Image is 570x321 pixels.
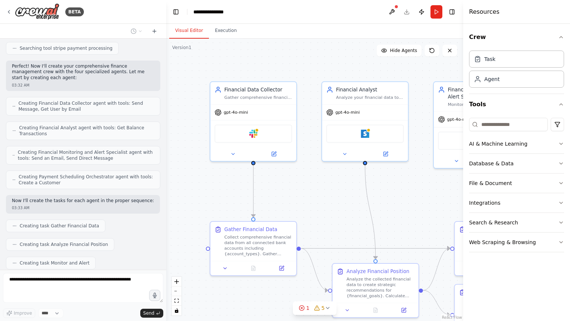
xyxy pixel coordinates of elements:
div: Search & Research [469,219,518,226]
div: Financial Monitoring and Alert Specialist [448,86,516,100]
g: Edge from 507b4f17-fa77-4070-903f-3982481208b5 to 0d23b69e-e888-4c33-bca3-08da6d6d96ed [301,245,450,252]
div: Analyze your financial data to create strategic payment plans, identify spending optimization opp... [336,95,404,100]
button: Improve [3,308,35,318]
div: Gather Financial DataCollect comprehensive financial data from all connected bank accounts includ... [210,221,297,276]
div: Analyze Financial PositionAnalyze the collected financial data to create strategic recommendation... [332,263,419,318]
span: Creating Financial Monitoring and Alert Specialist agent with tools: Send an Email, Send Direct M... [18,149,154,161]
button: zoom in [172,277,181,286]
button: Open in side panel [392,306,416,315]
div: Collect comprehensive financial data from all connected bank accounts including {account_types}. ... [225,234,292,257]
div: Gather comprehensive financial data from all your bank accounts including debit, credit, and savi... [225,95,292,100]
span: Creating task Gather Financial Data [20,223,99,229]
button: Open in side panel [269,264,294,273]
div: Financial Data Collector [225,86,292,93]
button: zoom out [172,286,181,296]
button: toggle interactivity [172,306,181,315]
div: Task [484,55,495,63]
div: 03:32 AM [12,82,154,88]
div: Tools [469,115,564,258]
span: Creating Financial Data Collector agent with tools: Send Message, Get User by Email [19,100,154,112]
span: Send [143,310,154,316]
button: Integrations [469,193,564,213]
div: Integrations [469,199,500,207]
button: Web Scraping & Browsing [469,233,564,252]
button: Send [140,309,163,318]
div: Analyze Financial Position [347,268,409,275]
div: Gather Financial Data [225,226,278,233]
span: Improve [14,310,32,316]
button: Switch to previous chat [128,27,145,36]
a: React Flow attribution [442,315,462,320]
div: React Flow controls [172,277,181,315]
g: Edge from 280c0c0b-f263-4166-be0a-effbddbf831c to 0d23b69e-e888-4c33-bca3-08da6d6d96ed [423,245,450,294]
img: Logo [15,3,59,20]
div: Version 1 [172,45,191,51]
g: Edge from 280c0c0b-f263-4166-be0a-effbddbf831c to 5cfc3300-c92a-4bf2-9be6-3a6fcdef8947 [423,287,450,318]
div: File & Document [469,179,512,187]
div: Financial AnalystAnalyze your financial data to create strategic payment plans, identify spending... [321,81,409,162]
div: Agent [484,75,499,83]
span: Creating task Analyze Financial Position [20,241,108,247]
button: Hide left sidebar [171,7,181,17]
button: Execution [209,23,243,39]
p: Now I'll create the tasks for each agent in the proper sequence: [12,198,154,204]
div: Financial Analyst [336,86,404,93]
button: Hide Agents [377,45,422,56]
div: Crew [469,48,564,94]
img: Slack [249,130,258,138]
button: Open in side panel [366,150,405,158]
h4: Resources [469,7,499,16]
span: Creating Financial Analyst agent with tools: Get Balance Transactions [19,125,154,137]
button: Hide right sidebar [447,7,457,17]
button: AI & Machine Learning [469,134,564,153]
button: File & Document [469,174,564,193]
p: Perfect! Now I'll create your comprehensive finance management crew with the four specialized age... [12,64,154,81]
button: No output available [361,306,390,315]
img: Stripe [361,130,369,138]
span: gpt-4o-mini [447,117,472,122]
button: 15 [293,301,337,315]
div: BETA [65,7,84,16]
span: 5 [321,304,325,312]
button: Tools [469,94,564,115]
div: Analyze the collected financial data to create strategic recommendations for {financial_goals}. C... [347,276,415,299]
span: 1 [306,304,309,312]
g: Edge from 507b4f17-fa77-4070-903f-3982481208b5 to 280c0c0b-f263-4166-be0a-effbddbf831c [301,245,328,294]
span: Creating Payment Scheduling Orchestrator agent with tools: Create a Customer [19,174,154,186]
div: Monitor all your financial accounts for important changes, upcoming due dates, and critical event... [448,101,516,107]
span: Searching tool stripe payment processing [20,45,112,51]
div: Web Scraping & Browsing [469,239,536,246]
div: 03:33 AM [12,205,154,211]
button: Start a new chat [148,27,160,36]
button: Open in side panel [254,150,294,158]
button: fit view [172,296,181,306]
span: Creating task Monitor and Alert [20,260,89,266]
button: Visual Editor [169,23,209,39]
button: Click to speak your automation idea [149,290,160,301]
button: Search & Research [469,213,564,232]
div: Database & Data [469,160,514,167]
span: Hide Agents [390,48,417,53]
div: AI & Machine Learning [469,140,527,147]
div: Financial Monitoring and Alert SpecialistMonitor all your financial accounts for important change... [433,81,520,169]
g: Edge from 21af6d8f-6198-42e1-a2eb-b1093aa67b7e to 507b4f17-fa77-4070-903f-3982481208b5 [250,165,257,217]
nav: breadcrumb [193,8,230,16]
span: gpt-4o-mini [335,110,360,115]
button: Crew [469,27,564,48]
div: Financial Data CollectorGather comprehensive financial data from all your bank accounts including... [210,81,297,162]
span: gpt-4o-mini [224,110,248,115]
g: Edge from 88f57af4-5955-4845-999a-e37231191da9 to 280c0c0b-f263-4166-be0a-effbddbf831c [361,165,379,259]
button: Database & Data [469,154,564,173]
button: No output available [239,264,268,273]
